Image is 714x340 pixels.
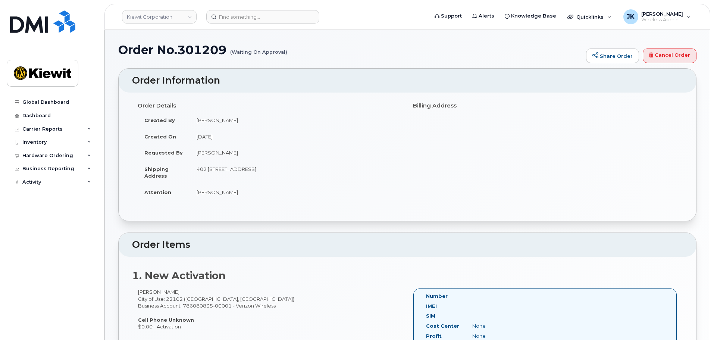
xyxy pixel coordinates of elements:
label: Number [426,293,448,300]
td: [PERSON_NAME] [190,112,402,128]
strong: 1. New Activation [132,269,226,282]
label: IMEI [426,303,437,310]
h4: Billing Address [413,103,677,109]
strong: Cell Phone Unknown [138,317,194,323]
label: SIM [426,312,435,319]
td: [PERSON_NAME] [190,144,402,161]
h4: Order Details [138,103,402,109]
h2: Order Items [132,240,683,250]
strong: Attention [144,189,171,195]
div: None [467,322,531,330]
strong: Created By [144,117,175,123]
label: Cost Center [426,322,459,330]
td: [PERSON_NAME] [190,184,402,200]
h2: Order Information [132,75,683,86]
td: [DATE] [190,128,402,145]
a: Cancel Order [643,49,696,63]
strong: Created On [144,134,176,140]
a: Share Order [586,49,639,63]
strong: Shipping Address [144,166,169,179]
strong: Requested By [144,150,183,156]
td: 402 [STREET_ADDRESS] [190,161,402,184]
div: None [467,333,531,340]
small: (Waiting On Approval) [230,43,287,55]
div: [PERSON_NAME] City of Use: 22102 ([GEOGRAPHIC_DATA], [GEOGRAPHIC_DATA]) Business Account: 7860808... [132,288,407,330]
h1: Order No.301209 [118,43,582,56]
